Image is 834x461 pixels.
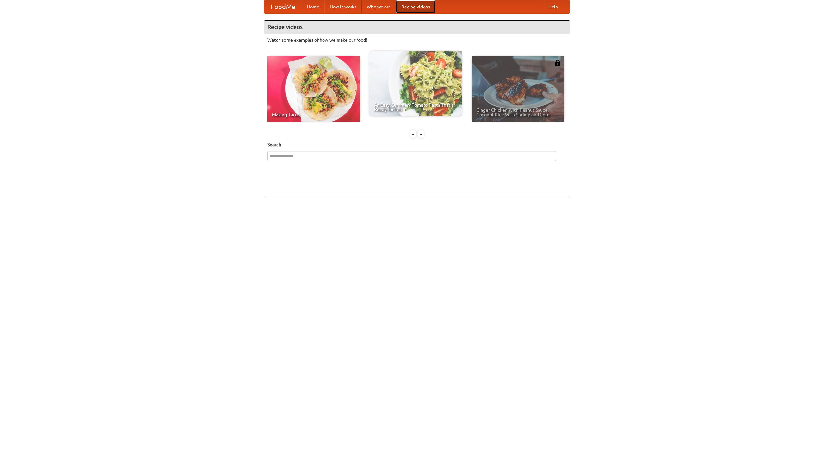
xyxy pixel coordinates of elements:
a: How it works [324,0,362,13]
div: « [410,130,416,138]
a: Who we are [362,0,396,13]
a: An Easy, Summery Tomato Pasta That's Ready for Fall [369,51,462,116]
div: » [418,130,424,138]
span: Making Tacos [272,112,355,117]
a: Recipe videos [396,0,435,13]
a: FoodMe [264,0,302,13]
a: Help [543,0,563,13]
img: 483408.png [554,60,561,66]
span: An Easy, Summery Tomato Pasta That's Ready for Fall [374,103,457,112]
a: Making Tacos [267,56,360,122]
p: Watch some examples of how we make our food! [267,37,567,43]
a: Home [302,0,324,13]
h4: Recipe videos [264,21,570,34]
h5: Search [267,141,567,148]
